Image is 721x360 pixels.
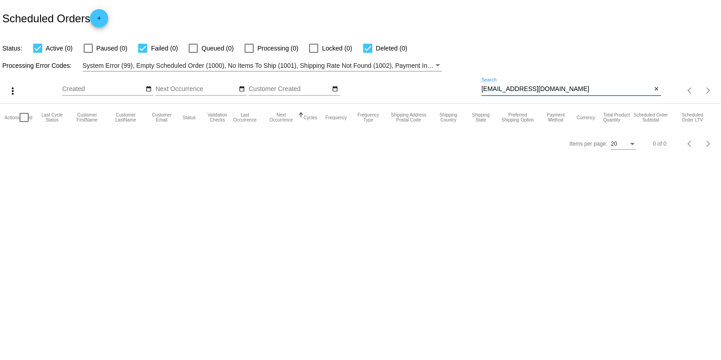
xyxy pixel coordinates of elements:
span: Processing (0) [257,43,298,54]
mat-select: Items per page: [611,141,636,147]
mat-icon: date_range [145,86,152,93]
button: Change sorting for NextOccurrenceUtc [267,112,295,122]
button: Next page [699,81,717,100]
input: Next Occurrence [155,86,237,93]
button: Change sorting for ShippingPostcode [390,112,427,122]
mat-icon: date_range [239,86,245,93]
span: Status: [2,45,22,52]
mat-icon: more_vert [7,86,18,96]
mat-icon: date_range [332,86,338,93]
button: Clear [651,85,661,94]
button: Previous page [681,135,699,153]
button: Change sorting for FrequencyType [355,112,381,122]
button: Change sorting for ShippingState [469,112,492,122]
mat-icon: close [653,86,660,93]
span: Processing Error Codes: [2,62,72,69]
input: Customer Created [249,86,330,93]
div: 0 of 0 [653,141,666,147]
button: Change sorting for Cycles [304,115,317,120]
span: Paused (0) [96,43,127,54]
mat-select: Filter by Processing Error Codes [83,60,442,71]
button: Change sorting for CustomerFirstName [72,112,102,122]
button: Change sorting for ShippingCountry [436,112,461,122]
button: Next page [699,135,717,153]
button: Change sorting for Status [183,115,195,120]
span: Active (0) [46,43,73,54]
div: Items per page: [570,141,607,147]
span: 20 [611,141,617,147]
button: Previous page [681,81,699,100]
span: Locked (0) [322,43,352,54]
button: Change sorting for Frequency [325,115,347,120]
button: Change sorting for Subtotal [633,112,668,122]
input: Search [481,86,651,93]
button: Change sorting for PaymentMethod.Type [543,112,569,122]
button: Change sorting for CustomerEmail [149,112,175,122]
button: Change sorting for PreferredShippingOption [501,112,535,122]
h2: Scheduled Orders [2,9,108,27]
button: Change sorting for CurrencyIso [576,115,595,120]
mat-header-cell: Actions [5,104,20,131]
mat-icon: add [94,15,105,26]
mat-header-cell: Validation Checks [204,104,231,131]
button: Change sorting for CustomerLastName [110,112,141,122]
span: Deleted (0) [376,43,407,54]
span: Failed (0) [151,43,178,54]
input: Created [62,86,144,93]
button: Change sorting for LastOccurrenceUtc [231,112,259,122]
button: Change sorting for Id [29,115,32,120]
button: Change sorting for LifetimeValue [676,112,708,122]
mat-header-cell: Total Product Quantity [603,104,633,131]
button: Change sorting for LastProcessingCycleId [40,112,64,122]
span: Queued (0) [201,43,234,54]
